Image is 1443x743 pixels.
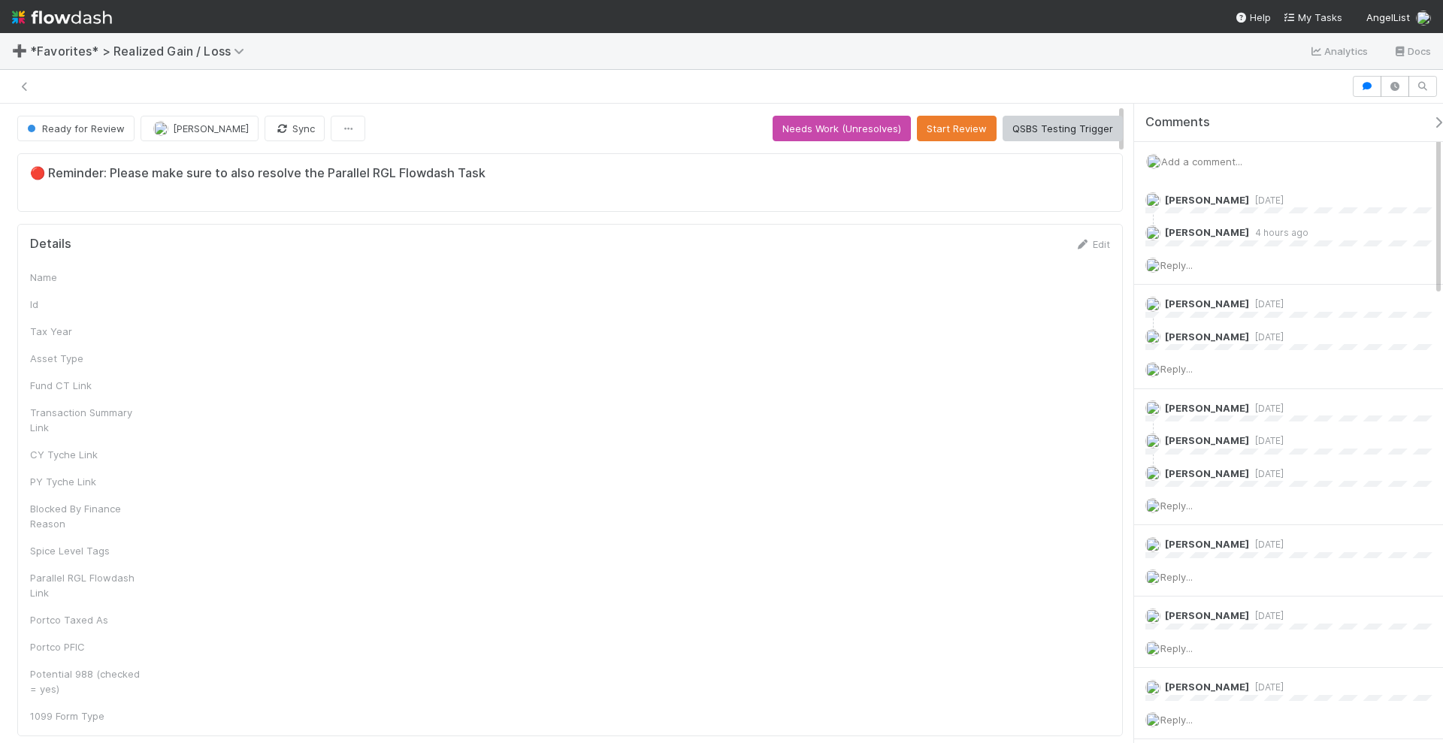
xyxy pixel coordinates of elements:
h5: Details [30,237,71,252]
button: QSBS Testing Trigger [1003,116,1123,141]
img: avatar_cfa6ccaa-c7d9-46b3-b608-2ec56ecf97ad.png [1145,433,1160,449]
span: [PERSON_NAME] [1165,194,1249,206]
img: avatar_711f55b7-5a46-40da-996f-bc93b6b86381.png [1145,297,1160,312]
img: avatar_c8e523dd-415a-4cf0-87a3-4b787501e7b6.png [1145,609,1160,624]
span: [DATE] [1249,195,1284,206]
img: avatar_711f55b7-5a46-40da-996f-bc93b6b86381.png [1416,11,1431,26]
span: [DATE] [1249,331,1284,343]
img: avatar_04ed6c9e-3b93-401c-8c3a-8fad1b1fc72c.png [1145,400,1160,415]
span: [PERSON_NAME] [1165,467,1249,479]
span: [PERSON_NAME] [173,122,249,134]
button: Start Review [917,116,997,141]
button: [PERSON_NAME] [141,116,259,141]
h5: 🔴 Reminder: Please make sure to also resolve the Parallel RGL Flowdash Task [30,166,1110,181]
img: avatar_04ed6c9e-3b93-401c-8c3a-8fad1b1fc72c.png [1145,680,1160,695]
div: Transaction Summary Link [30,405,143,435]
div: CY Tyche Link [30,447,143,462]
div: Help [1235,10,1271,25]
img: avatar_711f55b7-5a46-40da-996f-bc93b6b86381.png [1145,641,1160,656]
span: AngelList [1366,11,1410,23]
img: avatar_04ed6c9e-3b93-401c-8c3a-8fad1b1fc72c.png [153,121,168,136]
div: 1099 Form Type [30,708,143,723]
img: avatar_04ed6c9e-3b93-401c-8c3a-8fad1b1fc72c.png [1145,192,1160,207]
img: avatar_e41e7ae5-e7d9-4d8d-9f56-31b0d7a2f4fd.png [1145,537,1160,552]
a: Docs [1393,42,1431,60]
span: [DATE] [1249,403,1284,414]
span: [DATE] [1249,681,1284,693]
a: Edit [1075,238,1110,250]
span: [PERSON_NAME] [1165,298,1249,310]
div: Name [30,270,143,285]
span: [PERSON_NAME] [1165,681,1249,693]
img: avatar_711f55b7-5a46-40da-996f-bc93b6b86381.png [1145,466,1160,481]
img: avatar_711f55b7-5a46-40da-996f-bc93b6b86381.png [1145,498,1160,513]
button: Sync [265,116,325,141]
span: [DATE] [1249,298,1284,310]
span: Add a comment... [1161,156,1242,168]
a: Analytics [1309,42,1369,60]
span: Reply... [1160,500,1193,512]
img: avatar_711f55b7-5a46-40da-996f-bc93b6b86381.png [1146,154,1161,169]
span: Reply... [1160,259,1193,271]
span: *Favorites* > Realized Gain / Loss [30,44,252,59]
div: Asset Type [30,351,143,366]
div: Tax Year [30,324,143,339]
img: avatar_711f55b7-5a46-40da-996f-bc93b6b86381.png [1145,258,1160,273]
span: [PERSON_NAME] [1165,402,1249,414]
span: Comments [1145,115,1210,130]
div: Id [30,297,143,312]
span: Reply... [1160,363,1193,375]
img: avatar_711f55b7-5a46-40da-996f-bc93b6b86381.png [1145,569,1160,584]
div: Spice Level Tags [30,543,143,558]
div: Fund CT Link [30,378,143,393]
span: 4 hours ago [1249,227,1308,238]
span: My Tasks [1283,11,1342,23]
span: [DATE] [1249,435,1284,446]
span: [DATE] [1249,468,1284,479]
span: [PERSON_NAME] [1165,331,1249,343]
span: [DATE] [1249,610,1284,621]
div: Portco Taxed As [30,612,143,627]
img: avatar_711f55b7-5a46-40da-996f-bc93b6b86381.png [1145,712,1160,727]
span: Reply... [1160,642,1193,654]
span: [DATE] [1249,539,1284,550]
button: Needs Work (Unresolves) [773,116,911,141]
span: Reply... [1160,571,1193,583]
span: [PERSON_NAME] [1165,609,1249,621]
div: Portco PFIC [30,639,143,654]
span: ➕ [12,44,27,57]
div: PY Tyche Link [30,474,143,489]
div: Parallel RGL Flowdash Link [30,570,143,600]
img: logo-inverted-e16ddd16eac7371096b0.svg [12,5,112,30]
a: My Tasks [1283,10,1342,25]
span: [PERSON_NAME] [1165,434,1249,446]
img: avatar_711f55b7-5a46-40da-996f-bc93b6b86381.png [1145,362,1160,377]
div: Potential 988 (checked = yes) [30,666,143,696]
img: avatar_711f55b7-5a46-40da-996f-bc93b6b86381.png [1145,225,1160,240]
span: [PERSON_NAME] [1165,226,1249,238]
span: [PERSON_NAME] [1165,538,1249,550]
span: Reply... [1160,714,1193,726]
img: avatar_04ed6c9e-3b93-401c-8c3a-8fad1b1fc72c.png [1145,329,1160,344]
div: Blocked By Finance Reason [30,501,143,531]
